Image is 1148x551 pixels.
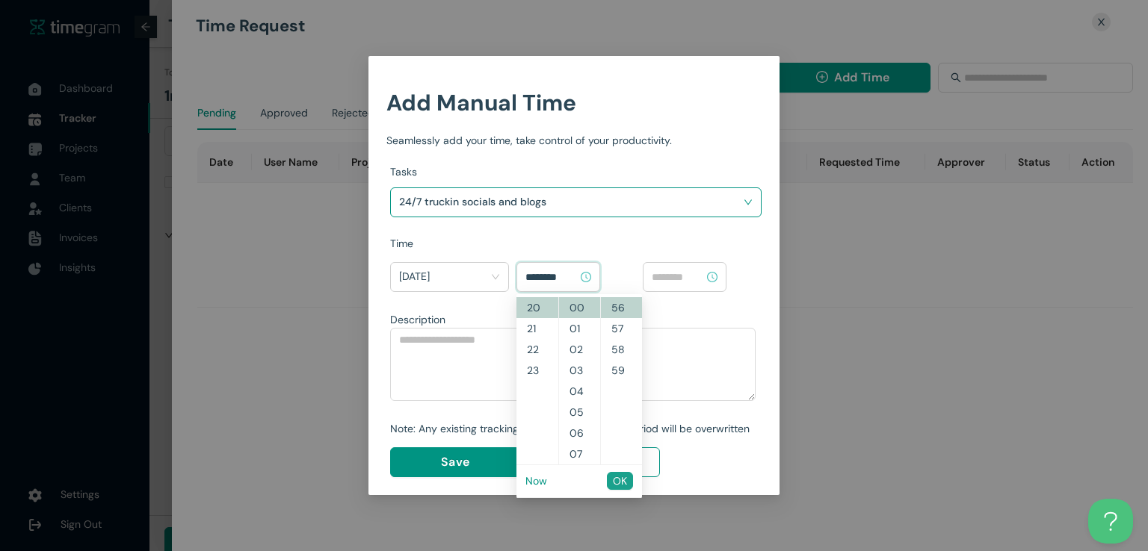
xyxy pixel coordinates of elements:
[601,360,642,381] div: 59
[559,423,600,443] div: 06
[386,85,762,120] h1: Add Manual Time
[601,297,642,318] div: 56
[516,297,558,318] div: 20
[390,164,762,180] div: Tasks
[559,402,600,423] div: 05
[559,443,600,464] div: 07
[525,474,547,488] a: Now
[399,190,575,213] h1: 24/7 truckin socials and blogs
[559,318,600,339] div: 01
[613,473,627,489] span: OK
[559,360,600,381] div: 03
[390,447,520,477] button: Save
[516,339,558,360] div: 22
[559,381,600,402] div: 04
[399,265,500,289] span: Today
[390,420,756,437] div: Note: Any existing tracking data for the selected period will be overwritten
[390,311,756,328] div: Description
[1088,499,1133,544] iframe: Toggle Customer Support
[516,318,558,339] div: 21
[516,360,558,381] div: 23
[601,318,642,339] div: 57
[390,235,762,252] div: Time
[601,339,642,360] div: 58
[559,297,600,318] div: 00
[441,452,469,471] span: Save
[607,472,633,490] button: OK
[559,339,600,360] div: 02
[386,132,762,149] div: Seamlessly add your time, take control of your productivity.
